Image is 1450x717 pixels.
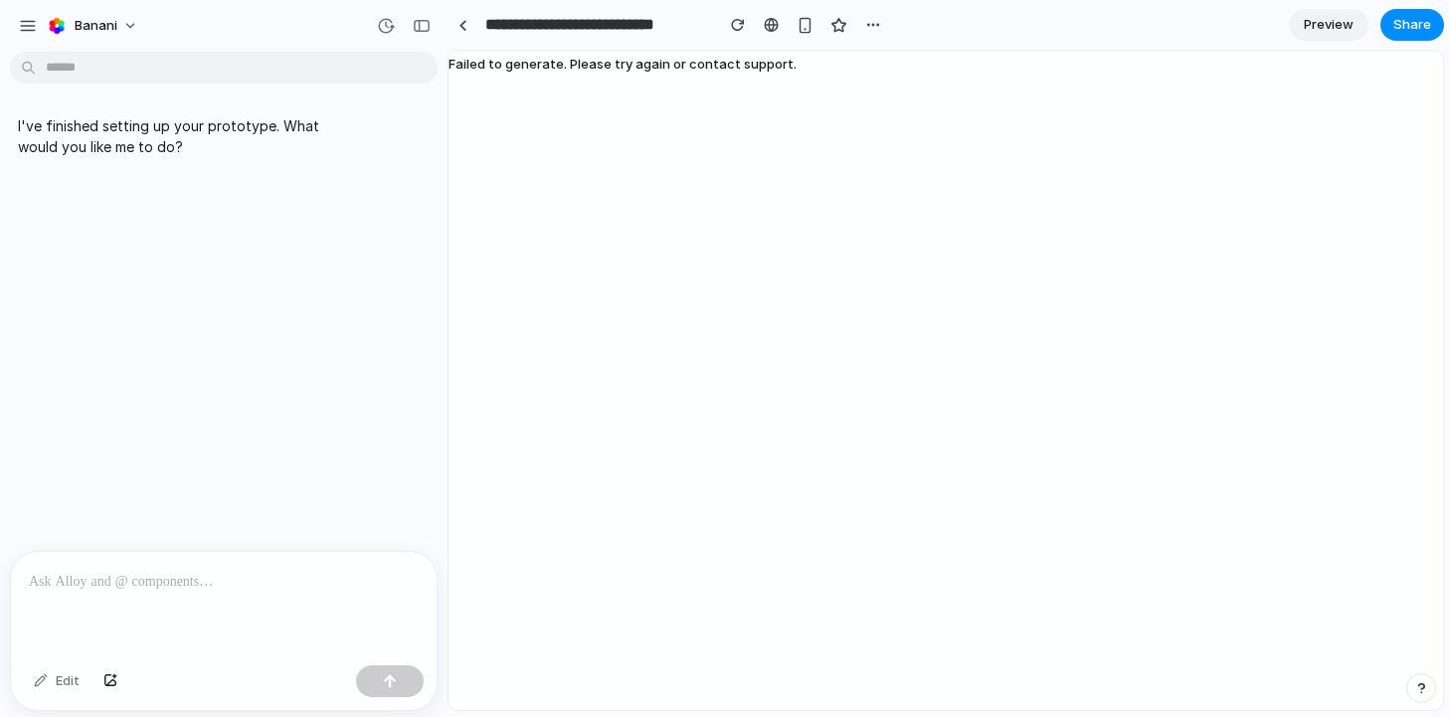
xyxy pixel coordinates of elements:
span: Preview [1304,15,1354,35]
button: Share [1380,9,1444,41]
span: banani [75,16,117,36]
span: Failed to generate. Please try again or contact support. [449,56,797,72]
button: banani [39,10,148,42]
a: Preview [1289,9,1368,41]
p: I've finished setting up your prototype. What would you like me to do? [18,115,350,157]
span: Share [1393,15,1431,35]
